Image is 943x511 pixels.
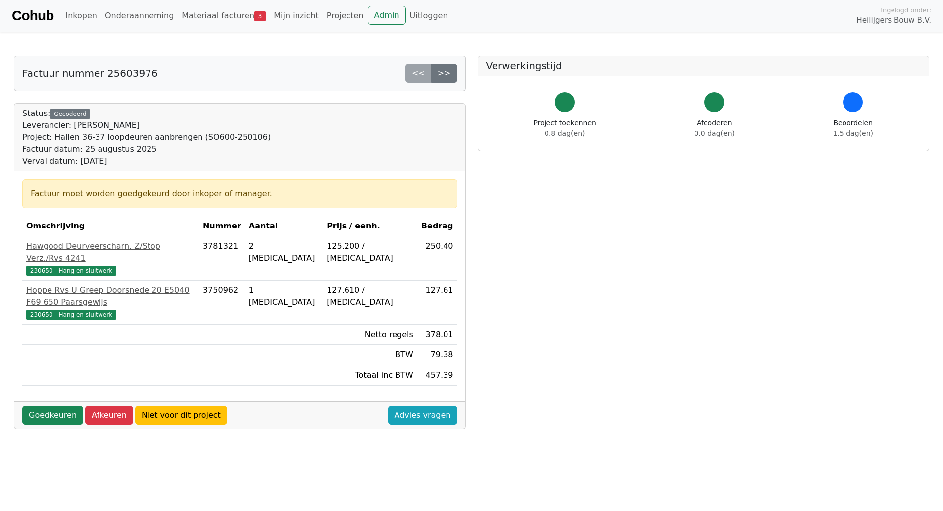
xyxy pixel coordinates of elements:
span: Ingelogd onder: [881,5,931,15]
div: Gecodeerd [50,109,90,119]
th: Aantal [245,216,323,236]
div: 2 [MEDICAL_DATA] [249,240,319,264]
div: Project toekennen [534,118,596,139]
a: Niet voor dit project [135,406,227,425]
div: 125.200 / [MEDICAL_DATA] [327,240,413,264]
div: Beoordelen [833,118,873,139]
span: Heilijgers Bouw B.V. [856,15,931,26]
a: Inkopen [61,6,100,26]
a: Cohub [12,4,53,28]
a: Uitloggen [406,6,452,26]
div: Afcoderen [695,118,735,139]
div: Project: Hallen 36-37 loopdeuren aanbrengen (SO600-250106) [22,131,271,143]
td: Totaal inc BTW [323,365,417,386]
span: 1.5 dag(en) [833,129,873,137]
span: 0.8 dag(en) [545,129,585,137]
a: >> [431,64,457,83]
a: Hoppe Rvs U Greep Doorsnede 20 E5040 F69 650 Paarsgewijs230650 - Hang en sluitwerk [26,284,195,320]
div: Factuur moet worden goedgekeurd door inkoper of manager. [31,188,449,200]
span: 3 [254,11,266,21]
a: Admin [368,6,406,25]
a: Afkeuren [85,406,133,425]
a: Hawgood Deurveerscharn. Z/Stop Verz./Rvs 4241230650 - Hang en sluitwerk [26,240,195,276]
span: 0.0 dag(en) [695,129,735,137]
th: Omschrijving [22,216,199,236]
td: 378.01 [417,325,457,345]
a: Onderaanneming [101,6,178,26]
div: Status: [22,108,271,167]
th: Prijs / eenh. [323,216,417,236]
td: Netto regels [323,325,417,345]
td: 127.61 [417,281,457,325]
a: Goedkeuren [22,406,83,425]
div: 1 [MEDICAL_DATA] [249,284,319,308]
div: Verval datum: [DATE] [22,155,271,167]
div: Factuur datum: 25 augustus 2025 [22,143,271,155]
span: 230650 - Hang en sluitwerk [26,266,116,276]
td: 457.39 [417,365,457,386]
span: 230650 - Hang en sluitwerk [26,310,116,320]
div: 127.610 / [MEDICAL_DATA] [327,284,413,308]
td: BTW [323,345,417,365]
div: Leverancier: [PERSON_NAME] [22,119,271,131]
th: Bedrag [417,216,457,236]
div: Hoppe Rvs U Greep Doorsnede 20 E5040 F69 650 Paarsgewijs [26,284,195,308]
td: 79.38 [417,345,457,365]
div: Hawgood Deurveerscharn. Z/Stop Verz./Rvs 4241 [26,240,195,264]
td: 250.40 [417,236,457,281]
a: Advies vragen [388,406,457,425]
a: Projecten [323,6,368,26]
a: Materiaal facturen3 [178,6,270,26]
th: Nummer [199,216,245,236]
h5: Verwerkingstijd [486,60,921,72]
a: Mijn inzicht [270,6,323,26]
td: 3750962 [199,281,245,325]
h5: Factuur nummer 25603976 [22,67,158,79]
td: 3781321 [199,236,245,281]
